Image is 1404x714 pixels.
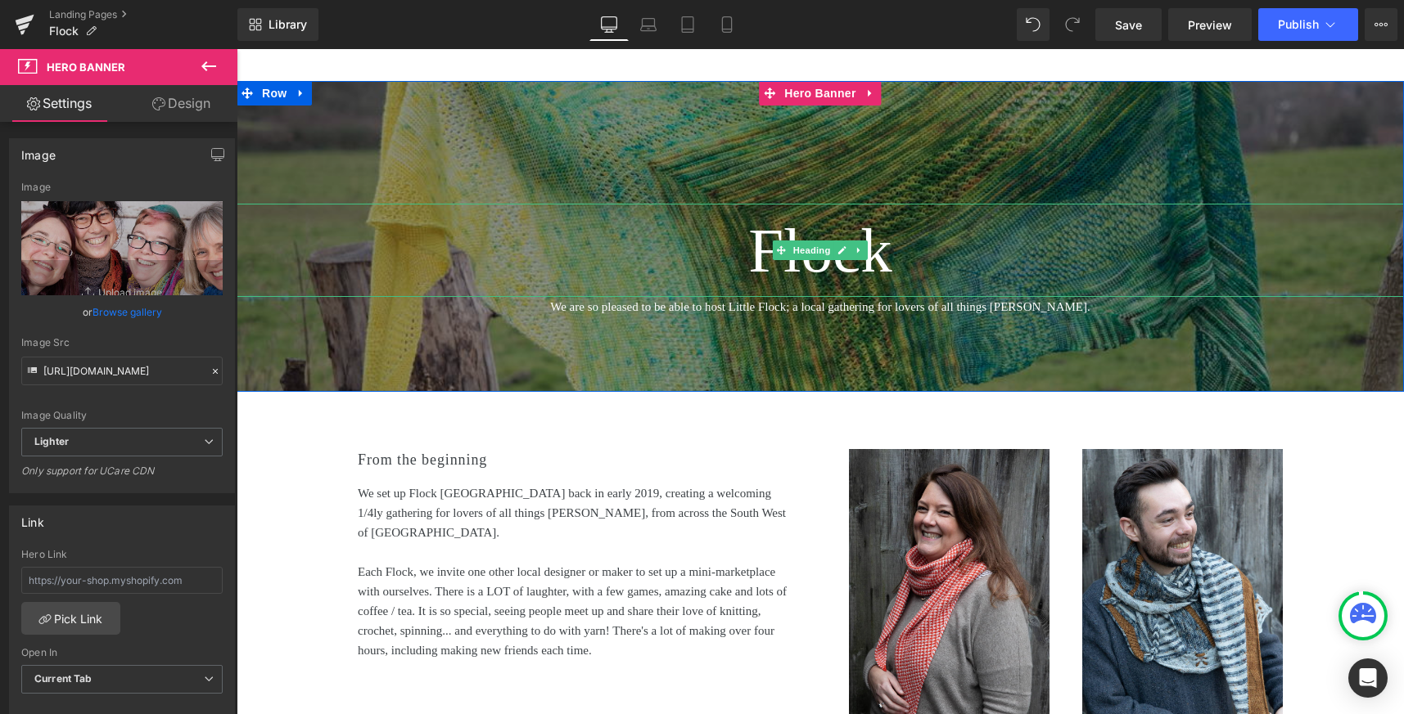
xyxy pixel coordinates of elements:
[668,8,707,41] a: Tablet
[121,513,555,611] div: Each Flock, we invite one other local designer or maker to set up a mini-marketplace with ourselv...
[1365,8,1397,41] button: More
[34,672,93,685] b: Current Tab
[512,166,655,236] font: Flock
[314,251,853,264] span: We are so pleased to be able to host Little Flock; a local gathering for lovers of all things [PE...
[21,139,56,162] div: Image
[21,506,44,529] div: Link
[49,8,237,21] a: Landing Pages
[21,410,223,421] div: Image Quality
[269,17,307,32] span: Library
[1168,8,1252,41] a: Preview
[21,357,223,385] input: Link
[589,8,629,41] a: Desktop
[614,191,631,211] a: Expand / Collapse
[707,8,747,41] a: Mobile
[1188,16,1232,34] span: Preview
[21,549,223,560] div: Hero Link
[553,191,598,211] span: Heading
[21,32,54,56] span: Row
[21,465,223,488] div: Only support for UCare CDN
[1017,8,1050,41] button: Undo
[47,61,125,74] span: Hero Banner
[21,182,223,193] div: Image
[54,32,75,56] a: Expand / Collapse
[121,399,555,423] h2: From the beginning
[93,298,162,326] a: Browse gallery
[1278,18,1319,31] span: Publish
[1348,658,1388,698] div: Open Intercom Messenger
[624,32,645,56] a: Expand / Collapse
[21,303,223,321] div: or
[629,8,668,41] a: Laptop
[1056,8,1089,41] button: Redo
[21,337,223,348] div: Image Src
[1258,8,1358,41] button: Publish
[121,438,549,490] span: We set up Flock [GEOGRAPHIC_DATA] back in early 2019, creating a welcoming 1/4ly gathering for lo...
[237,8,318,41] a: New Library
[1115,16,1142,34] span: Save
[21,567,223,594] input: https://your-shop.myshopify.com
[34,435,69,447] b: Lighter
[49,25,79,38] span: Flock
[122,85,241,122] a: Design
[544,32,623,56] span: Hero Banner
[21,602,120,635] a: Pick Link
[21,647,223,658] div: Open In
